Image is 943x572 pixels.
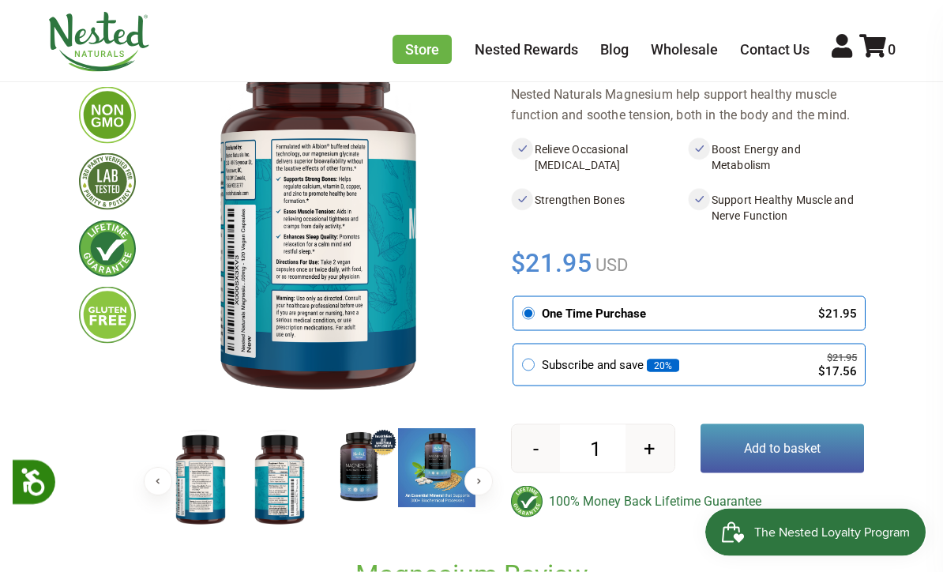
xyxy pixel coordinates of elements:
[79,287,136,344] img: glutenfree
[740,41,810,58] a: Contact Us
[688,189,865,227] li: Support Healthy Muscle and Nerve Function
[475,41,578,58] a: Nested Rewards
[592,255,628,275] span: USD
[319,429,398,508] img: Magnesium Glycinate
[688,138,865,176] li: Boost Energy and Metabolism
[511,246,592,280] span: $21.95
[240,429,319,532] img: Magnesium Glycinate
[47,12,150,72] img: Nested Naturals
[511,85,865,126] div: Nested Naturals Magnesium help support healthy muscle function and soothe tension, both in the bo...
[161,429,240,532] img: Magnesium Glycinate
[79,87,136,144] img: gmofree
[888,41,896,58] span: 0
[398,429,477,508] img: Magnesium Glycinate
[79,220,136,277] img: lifetimeguarantee
[393,35,452,64] a: Store
[859,41,896,58] a: 0
[512,425,561,472] button: -
[79,153,136,210] img: thirdpartytested
[626,425,674,472] button: +
[511,189,688,227] li: Strengthen Bones
[705,509,927,556] iframe: Button to open loyalty program pop-up
[144,468,172,496] button: Previous
[161,7,475,416] img: Magnesium Glycinate
[511,138,688,176] li: Relieve Occasional [MEDICAL_DATA]
[600,41,629,58] a: Blog
[464,468,493,496] button: Next
[651,41,718,58] a: Wholesale
[511,486,543,517] img: badge-lifetimeguarantee-color.svg
[511,486,865,517] div: 100% Money Back Lifetime Guarantee
[701,424,865,473] button: Add to basket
